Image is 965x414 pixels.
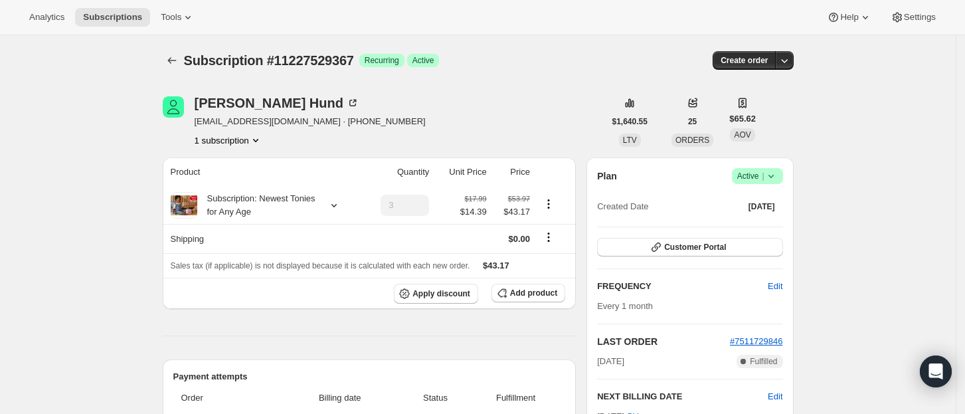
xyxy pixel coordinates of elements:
span: Recurring [365,55,399,66]
span: Status [404,391,466,405]
button: Analytics [21,8,72,27]
span: AOV [734,130,750,140]
span: Help [840,12,858,23]
span: Fulfillment [474,391,557,405]
span: Apply discount [412,288,470,299]
span: Settings [904,12,936,23]
span: Subscriptions [83,12,142,23]
span: LTV [623,136,637,145]
div: Subscription: Newest Tonies for Any Age [197,192,317,219]
small: $53.97 [508,195,530,203]
span: [DATE] [597,355,624,368]
button: Settings [883,8,944,27]
span: Lisa Hund [163,96,184,118]
span: $1,640.55 [612,116,648,127]
span: $65.62 [729,112,756,126]
button: Add product [491,284,565,302]
span: Sales tax (if applicable) is not displayed because it is calculated with each new order. [171,261,470,270]
span: Active [412,55,434,66]
span: $14.39 [460,205,487,219]
span: Analytics [29,12,64,23]
button: 25 [680,112,705,131]
h2: Plan [597,169,617,183]
button: Edit [768,390,782,403]
button: Apply discount [394,284,478,304]
span: Active [737,169,778,183]
h2: LAST ORDER [597,335,730,348]
button: #7511729846 [730,335,783,348]
span: $43.17 [495,205,530,219]
span: Edit [768,280,782,293]
button: Shipping actions [538,230,559,245]
span: Every 1 month [597,301,653,311]
span: Add product [510,288,557,298]
div: [PERSON_NAME] Hund [195,96,359,110]
button: Subscriptions [163,51,181,70]
span: $0.00 [508,234,530,244]
span: Create order [721,55,768,66]
span: Created Date [597,200,648,213]
span: Customer Portal [664,242,726,253]
button: Subscriptions [75,8,150,27]
button: $1,640.55 [604,112,656,131]
button: Edit [760,276,790,297]
th: Quantity [362,157,433,187]
span: [DATE] [748,201,775,212]
h2: Payment attempts [173,370,566,383]
h2: FREQUENCY [597,280,768,293]
span: ORDERS [675,136,709,145]
button: Product actions [195,134,262,147]
button: Help [819,8,879,27]
small: $17.99 [465,195,487,203]
h2: NEXT BILLING DATE [597,390,768,403]
button: Tools [153,8,203,27]
span: Billing date [283,391,396,405]
span: | [762,171,764,181]
th: Shipping [163,224,363,253]
span: Tools [161,12,181,23]
th: Order [173,383,280,413]
div: Open Intercom Messenger [920,356,952,387]
span: 25 [688,116,697,127]
span: $43.17 [483,260,509,270]
span: [EMAIL_ADDRESS][DOMAIN_NAME] · [PHONE_NUMBER] [195,115,426,128]
th: Product [163,157,363,187]
button: Product actions [538,197,559,211]
th: Price [491,157,534,187]
button: Create order [713,51,776,70]
span: Fulfilled [750,356,777,367]
th: Unit Price [433,157,490,187]
button: [DATE] [741,197,783,216]
a: #7511729846 [730,336,783,346]
span: Subscription #11227529367 [184,53,354,68]
button: Customer Portal [597,238,782,257]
